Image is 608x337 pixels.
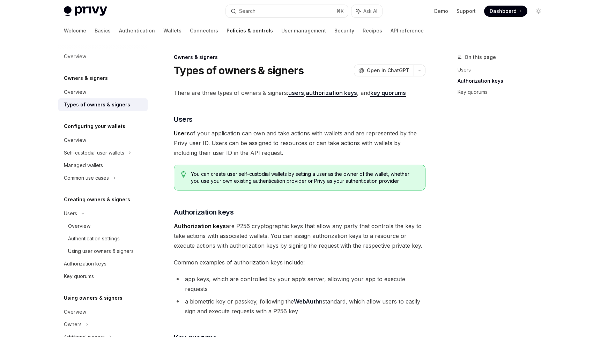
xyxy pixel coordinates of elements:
[64,260,106,268] div: Authorization keys
[64,100,130,109] div: Types of owners & signers
[227,22,273,39] a: Policies & controls
[458,64,550,75] a: Users
[58,245,148,257] a: Using user owners & signers
[351,5,382,17] button: Ask AI
[64,294,123,302] h5: Using owners & signers
[363,8,377,15] span: Ask AI
[174,221,425,250] span: are P256 cryptographic keys that allow any party that controls the key to take actions with assoc...
[58,270,148,283] a: Key quorums
[370,89,406,96] strong: key quorums
[64,74,108,82] h5: Owners & signers
[64,52,86,61] div: Overview
[58,306,148,318] a: Overview
[64,195,130,204] h5: Creating owners & signers
[58,159,148,172] a: Managed wallets
[334,22,354,39] a: Security
[239,7,259,15] div: Search...
[174,64,304,77] h1: Types of owners & signers
[294,298,322,305] a: WebAuthn
[363,22,382,39] a: Recipes
[58,98,148,111] a: Types of owners & signers
[434,8,448,15] a: Demo
[64,320,82,329] div: Owners
[64,136,86,144] div: Overview
[58,232,148,245] a: Authentication settings
[174,223,226,230] strong: Authorization keys
[174,128,425,158] span: of your application can own and take actions with wallets and are represented by the Privy user I...
[64,22,86,39] a: Welcome
[64,161,103,170] div: Managed wallets
[484,6,527,17] a: Dashboard
[458,75,550,87] a: Authorization keys
[533,6,544,17] button: Toggle dark mode
[163,22,181,39] a: Wallets
[490,8,517,15] span: Dashboard
[174,297,425,316] li: a biometric key or passkey, following the standard, which allow users to easily sign and execute ...
[58,86,148,98] a: Overview
[354,65,414,76] button: Open in ChatGPT
[68,247,134,255] div: Using user owners & signers
[465,53,496,61] span: On this page
[288,89,304,97] a: users
[281,22,326,39] a: User management
[288,89,304,96] strong: users
[336,8,344,14] span: ⌘ K
[95,22,111,39] a: Basics
[58,220,148,232] a: Overview
[64,122,125,130] h5: Configuring your wallets
[174,257,425,267] span: Common examples of authorization keys include:
[174,88,425,98] span: There are three types of owners & signers: , , and
[457,8,476,15] a: Support
[64,209,77,218] div: Users
[174,130,190,137] strong: Users
[68,234,120,243] div: Authentication settings
[64,174,109,182] div: Common use cases
[174,114,193,124] span: Users
[58,257,148,270] a: Authorization keys
[458,87,550,98] a: Key quorums
[191,171,418,185] span: You can create user self-custodial wallets by setting a user as the owner of the wallet, whether ...
[58,50,148,63] a: Overview
[64,88,86,96] div: Overview
[181,171,186,178] svg: Tip
[58,134,148,147] a: Overview
[174,274,425,294] li: app keys, which are controlled by your app’s server, allowing your app to execute requests
[367,67,409,74] span: Open in ChatGPT
[64,308,86,316] div: Overview
[64,149,124,157] div: Self-custodial user wallets
[306,89,357,96] strong: authorization keys
[68,222,90,230] div: Overview
[306,89,357,97] a: authorization keys
[226,5,348,17] button: Search...⌘K
[174,54,425,61] div: Owners & signers
[391,22,424,39] a: API reference
[174,207,233,217] span: Authorization keys
[119,22,155,39] a: Authentication
[64,6,107,16] img: light logo
[190,22,218,39] a: Connectors
[370,89,406,97] a: key quorums
[64,272,94,280] div: Key quorums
